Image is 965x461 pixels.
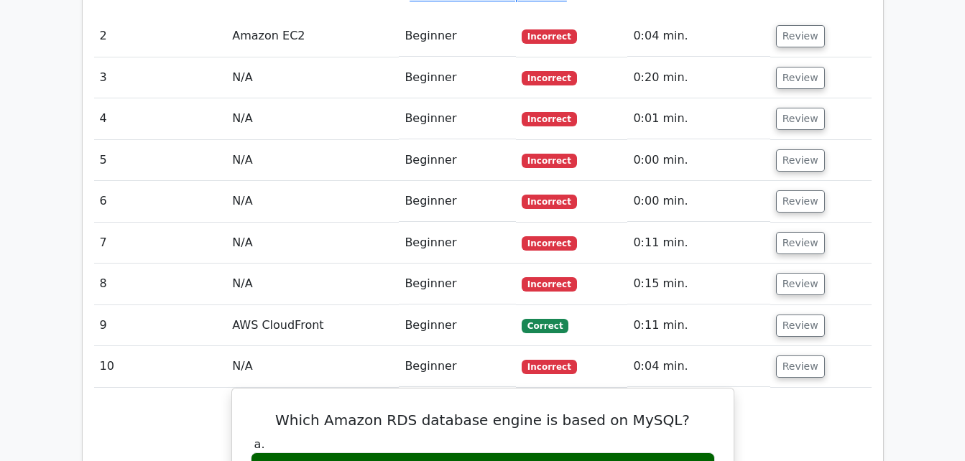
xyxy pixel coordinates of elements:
td: Beginner [399,140,516,181]
button: Review [776,108,825,130]
span: Incorrect [522,236,577,251]
td: 0:01 min. [627,98,770,139]
td: 2 [94,16,227,57]
td: N/A [226,57,399,98]
td: 0:04 min. [627,346,770,387]
span: Incorrect [522,360,577,374]
td: 6 [94,181,227,222]
td: Beginner [399,346,516,387]
td: 0:20 min. [627,57,770,98]
td: Amazon EC2 [226,16,399,57]
button: Review [776,25,825,47]
button: Review [776,355,825,378]
td: 9 [94,305,227,346]
td: AWS CloudFront [226,305,399,346]
td: N/A [226,98,399,139]
td: 7 [94,223,227,264]
td: Beginner [399,98,516,139]
td: Beginner [399,181,516,222]
span: Correct [522,319,568,333]
td: 0:15 min. [627,264,770,304]
td: 4 [94,98,227,139]
button: Review [776,67,825,89]
td: Beginner [399,305,516,346]
td: 0:11 min. [627,223,770,264]
span: a. [254,437,265,451]
td: Beginner [399,57,516,98]
td: Beginner [399,16,516,57]
td: 8 [94,264,227,304]
button: Review [776,273,825,295]
td: 0:11 min. [627,305,770,346]
span: Incorrect [522,71,577,85]
span: Incorrect [522,154,577,168]
td: N/A [226,223,399,264]
button: Review [776,190,825,213]
span: Incorrect [522,29,577,44]
button: Review [776,149,825,172]
td: N/A [226,140,399,181]
td: 0:04 min. [627,16,770,57]
td: N/A [226,181,399,222]
td: 0:00 min. [627,181,770,222]
span: Incorrect [522,112,577,126]
button: Review [776,315,825,337]
td: 10 [94,346,227,387]
span: Incorrect [522,277,577,292]
td: Beginner [399,223,516,264]
td: 3 [94,57,227,98]
td: N/A [226,264,399,304]
td: 5 [94,140,227,181]
td: 0:00 min. [627,140,770,181]
h5: Which Amazon RDS database engine is based on MySQL? [249,411,716,429]
button: Review [776,232,825,254]
span: Incorrect [522,195,577,209]
td: N/A [226,346,399,387]
td: Beginner [399,264,516,304]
